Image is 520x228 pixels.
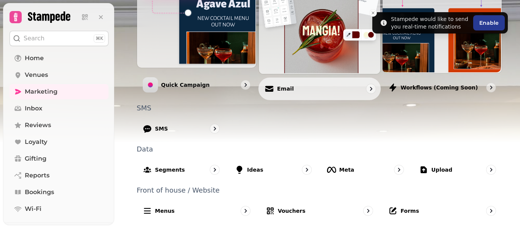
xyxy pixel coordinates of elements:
span: Reports [25,171,49,180]
p: Upload [431,166,452,174]
span: Home [25,54,44,63]
a: Bookings [10,185,108,200]
a: Menus [137,200,257,222]
p: Segments [155,166,185,174]
div: ⌘K [94,34,105,43]
a: Wi-Fi [10,201,108,217]
svg: go to [395,166,403,174]
a: Marketing [10,84,108,99]
a: Forms [382,200,502,222]
svg: go to [211,125,219,132]
span: Marketing [25,87,57,96]
span: Loyalty [25,137,47,147]
p: Search [24,34,45,43]
a: Ideas [229,159,318,181]
svg: go to [242,207,249,215]
p: Email [277,85,293,92]
p: Ideas [247,166,263,174]
svg: go to [487,166,495,174]
svg: go to [487,84,495,91]
p: Workflows (coming soon) [400,84,478,91]
p: Menus [155,207,175,215]
button: Enable [473,15,505,30]
span: Venues [25,70,48,80]
p: Data [137,146,502,153]
button: Close toast [369,9,377,17]
svg: go to [487,207,495,215]
div: Stampede would like to send you real-time notifications [391,15,470,30]
a: Venues [10,67,108,83]
a: Upload [413,159,502,181]
p: Meta [339,166,354,174]
span: Bookings [25,188,54,197]
a: Inbox [10,101,108,116]
p: Vouchers [278,207,306,215]
a: Gifting [10,151,108,166]
p: Quick Campaign [161,81,210,89]
span: Inbox [25,104,42,113]
button: Search⌘K [10,31,108,46]
a: Segments [137,159,226,181]
a: Reviews [10,118,108,133]
svg: go to [211,166,219,174]
svg: go to [303,166,311,174]
span: Gifting [25,154,46,163]
p: SMS [137,105,502,112]
svg: go to [367,85,375,92]
svg: go to [364,207,372,215]
a: Home [10,51,108,66]
p: Front of house / Website [137,187,502,194]
p: SMS [155,125,168,132]
a: SMS [137,118,226,140]
a: Loyalty [10,134,108,150]
p: Forms [400,207,419,215]
a: Vouchers [260,200,380,222]
a: Meta [321,159,410,181]
span: Reviews [25,121,51,130]
svg: go to [242,81,249,89]
span: Wi-Fi [25,204,41,214]
a: Reports [10,168,108,183]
